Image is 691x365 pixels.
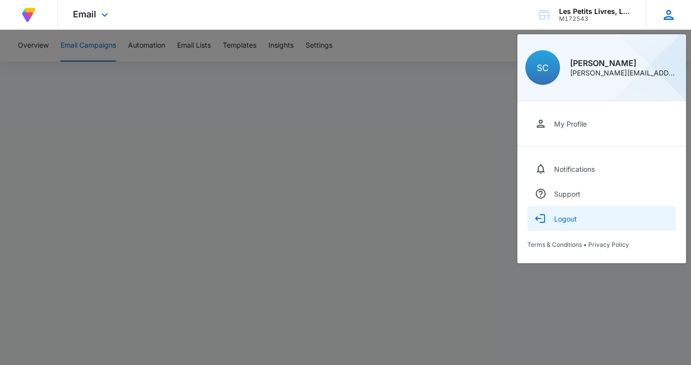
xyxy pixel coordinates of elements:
span: SC [537,63,549,73]
img: Volusion [20,6,38,24]
div: account id [559,15,631,22]
div: Support [554,190,580,198]
div: • [527,241,676,248]
div: My Profile [554,120,587,128]
a: Terms & Conditions [527,241,582,248]
div: account name [559,7,631,15]
button: Logout [527,206,676,231]
a: Notifications [527,156,676,181]
div: Logout [554,215,577,223]
div: Notifications [554,165,595,173]
div: [PERSON_NAME] [570,59,678,67]
a: Privacy Policy [588,241,629,248]
a: My Profile [527,111,676,136]
div: [PERSON_NAME][EMAIL_ADDRESS][DOMAIN_NAME] [570,70,678,76]
a: Support [527,181,676,206]
span: Email [73,9,96,19]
